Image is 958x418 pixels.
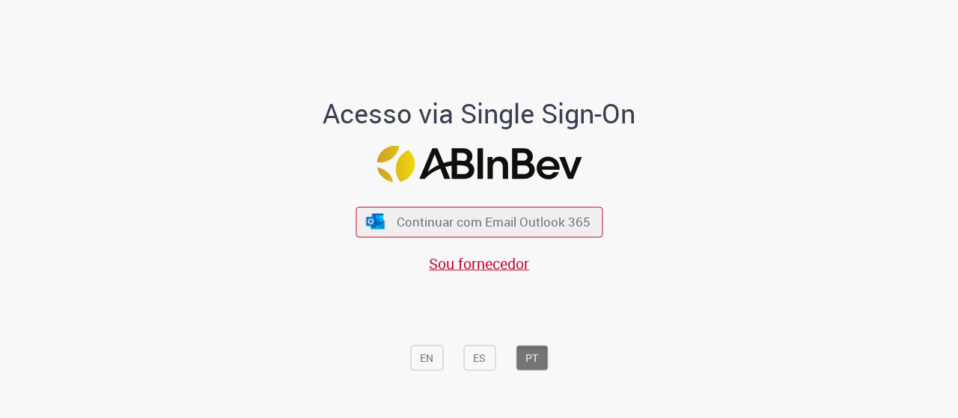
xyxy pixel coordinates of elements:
[410,345,443,370] button: EN
[397,213,591,230] span: Continuar com Email Outlook 365
[272,98,687,128] h1: Acesso via Single Sign-On
[429,253,529,273] a: Sou fornecedor
[356,206,602,237] button: ícone Azure/Microsoft 360 Continuar com Email Outlook 365
[376,146,582,182] img: Logo ABInBev
[516,345,548,370] button: PT
[365,214,386,230] img: ícone Azure/Microsoft 360
[463,345,495,370] button: ES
